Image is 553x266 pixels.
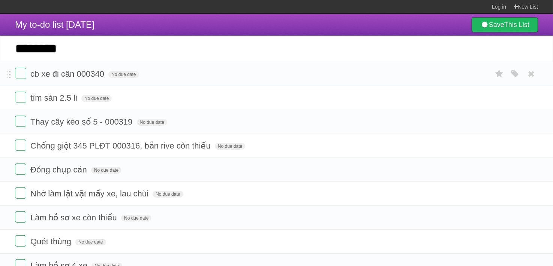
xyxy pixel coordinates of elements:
span: My to-do list [DATE] [15,19,94,30]
span: Thay cây kèo số 5 - 000319 [30,117,134,126]
span: No due date [81,95,112,102]
span: No due date [75,239,106,245]
b: This List [504,21,529,28]
label: Done [15,211,26,223]
span: Nhờ làm lặt vặt mấy xe, lau chùi [30,189,150,198]
span: tìm sàn 2.5 li [30,93,79,103]
span: No due date [137,119,167,126]
label: Done [15,68,26,79]
span: Chống giột 345 PLĐT 000316, bắn rive còn thiếu [30,141,213,150]
span: No due date [121,215,151,221]
label: Done [15,163,26,175]
span: No due date [91,167,121,174]
label: Done [15,116,26,127]
label: Star task [492,68,507,80]
label: Done [15,92,26,103]
label: Done [15,140,26,151]
span: No due date [108,71,139,78]
label: Done [15,235,26,247]
a: SaveThis List [472,17,538,32]
span: Quét thùng [30,237,73,246]
span: Làm hồ sơ xe còn thiếu [30,213,119,222]
span: No due date [215,143,245,150]
span: No due date [153,191,183,198]
span: cb xe đi cân 000340 [30,69,106,79]
span: Đóng chụp cản [30,165,89,174]
label: Done [15,187,26,199]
